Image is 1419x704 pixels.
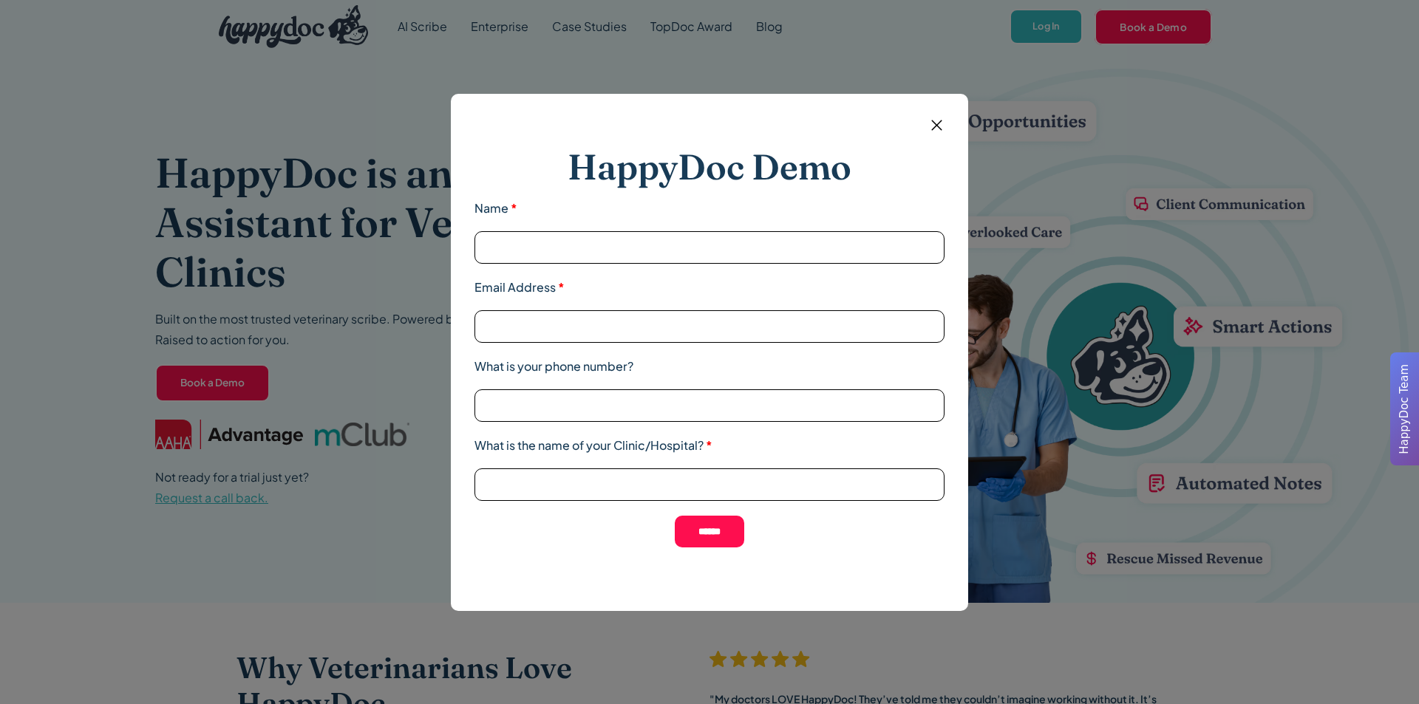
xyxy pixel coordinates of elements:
[474,437,945,454] label: What is the name of your Clinic/Hospital?
[474,199,945,217] label: Name
[568,146,851,188] h2: HappyDoc Demo
[474,358,945,375] label: What is your phone number?
[474,117,945,576] form: Email form 2
[474,278,945,296] label: Email Address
